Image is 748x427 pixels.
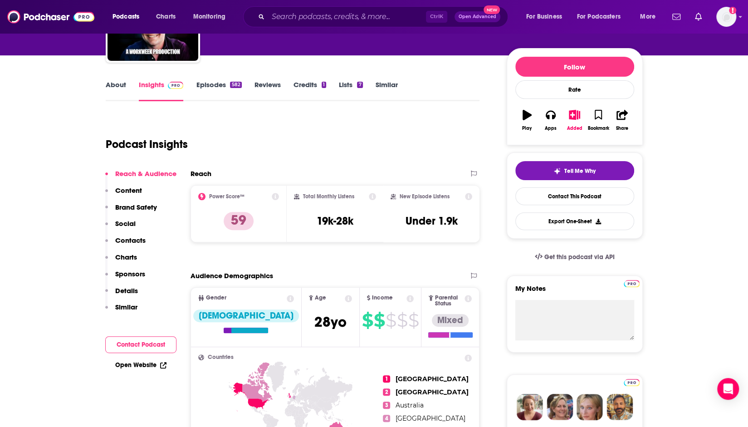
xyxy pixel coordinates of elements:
img: Podchaser Pro [168,82,184,89]
p: Content [115,186,142,195]
span: Gender [206,295,226,301]
h2: Audience Demographics [191,271,273,280]
span: Australia [396,401,424,409]
div: Apps [545,126,557,131]
svg: Add a profile image [729,7,736,14]
div: Share [616,126,628,131]
button: tell me why sparkleTell Me Why [515,161,634,180]
span: Podcasts [112,10,139,23]
span: Countries [208,354,234,360]
img: Jules Profile [577,394,603,420]
h2: Total Monthly Listens [303,193,354,200]
a: Show notifications dropdown [691,9,705,25]
div: 582 [230,82,241,88]
a: Credits1 [293,80,326,101]
div: 1 [322,82,326,88]
a: Get this podcast via API [528,246,622,268]
span: For Business [526,10,562,23]
a: About [106,80,126,101]
span: $ [362,313,373,328]
span: Get this podcast via API [544,253,614,261]
span: 4 [383,415,390,422]
button: Details [105,286,138,303]
h3: Under 1.9k [406,214,458,228]
button: Follow [515,57,634,77]
span: Logged in as ncannella [716,7,736,27]
span: $ [408,313,419,328]
p: Contacts [115,236,146,245]
div: Added [567,126,582,131]
button: Contact Podcast [105,336,176,353]
span: For Podcasters [577,10,621,23]
a: Pro website [624,279,640,287]
span: $ [397,313,407,328]
a: Pro website [624,378,640,386]
button: Brand Safety [105,203,157,220]
a: Episodes582 [196,80,241,101]
button: Bookmark [587,104,610,137]
span: Monitoring [193,10,225,23]
button: Sponsors [105,270,145,286]
button: open menu [106,10,151,24]
span: Ctrl K [426,11,447,23]
input: Search podcasts, credits, & more... [268,10,426,24]
button: Play [515,104,539,137]
div: [DEMOGRAPHIC_DATA] [193,309,299,322]
img: Podchaser - Follow, Share and Rate Podcasts [7,8,94,25]
img: Podchaser Pro [624,379,640,386]
span: 3 [383,402,390,409]
a: Show notifications dropdown [669,9,684,25]
button: Added [562,104,586,137]
img: tell me why sparkle [553,167,561,175]
img: Sydney Profile [517,394,543,420]
span: Charts [156,10,176,23]
span: More [640,10,655,23]
p: Charts [115,253,137,261]
button: open menu [571,10,634,24]
span: [GEOGRAPHIC_DATA] [396,414,465,422]
span: $ [374,313,385,328]
div: Open Intercom Messenger [717,378,739,400]
span: 2 [383,388,390,396]
div: Search podcasts, credits, & more... [252,6,517,27]
a: Lists7 [339,80,362,101]
img: Podchaser Pro [624,280,640,287]
button: open menu [187,10,237,24]
img: Jon Profile [606,394,633,420]
button: Share [610,104,634,137]
span: [GEOGRAPHIC_DATA] [396,388,468,396]
p: Details [115,286,138,295]
button: Reach & Audience [105,169,176,186]
button: open menu [520,10,573,24]
span: Open Advanced [459,15,496,19]
span: 28 yo [314,313,347,331]
span: 1 [383,375,390,383]
button: Apps [539,104,562,137]
div: Rate [515,80,634,99]
button: open menu [634,10,667,24]
a: Similar [376,80,398,101]
p: Social [115,219,136,228]
span: Age [315,295,326,301]
p: Similar [115,303,137,311]
button: Charts [105,253,137,270]
button: Export One-Sheet [515,212,634,230]
h2: New Episode Listens [400,193,450,200]
button: Open AdvancedNew [455,11,500,22]
img: User Profile [716,7,736,27]
p: Brand Safety [115,203,157,211]
span: Parental Status [435,295,463,307]
div: Bookmark [587,126,609,131]
h2: Power Score™ [209,193,244,200]
button: Similar [105,303,137,319]
button: Contacts [105,236,146,253]
h2: Reach [191,169,211,178]
p: 59 [224,212,254,230]
span: $ [386,313,396,328]
span: [GEOGRAPHIC_DATA] [396,375,468,383]
div: Play [522,126,532,131]
button: Show profile menu [716,7,736,27]
a: Open Website [115,361,166,369]
label: My Notes [515,284,634,300]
